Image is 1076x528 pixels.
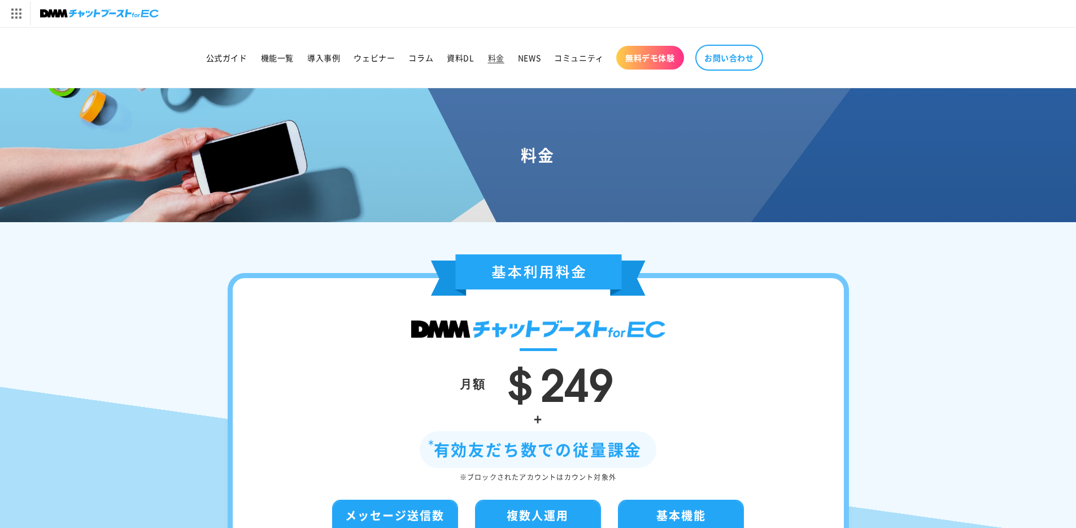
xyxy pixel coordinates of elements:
span: 導入事例 [307,53,340,63]
span: 公式ガイド [206,53,247,63]
div: ※ブロックされたアカウントはカウント対象外 [267,471,810,483]
div: 月額 [460,373,486,394]
span: 機能一覧 [261,53,294,63]
a: 無料デモ体験 [616,46,684,70]
a: NEWS [511,46,547,70]
a: 資料DL [440,46,481,70]
span: ＄249 [497,348,613,414]
span: NEWS [518,53,541,63]
div: + [267,406,810,431]
span: 無料デモ体験 [625,53,675,63]
h1: 料金 [14,145,1062,165]
img: サービス [2,2,30,25]
a: 料金 [481,46,511,70]
img: DMMチャットブースト [411,321,665,338]
a: 機能一覧 [254,46,300,70]
a: コミュニティ [547,46,611,70]
span: お問い合わせ [704,53,754,63]
div: 有効友だち数での従量課金 [420,431,657,468]
span: コラム [408,53,433,63]
img: チャットブーストforEC [40,6,159,21]
span: 資料DL [447,53,474,63]
a: ウェビナー [347,46,402,70]
span: 料金 [488,53,504,63]
span: ウェビナー [354,53,395,63]
span: コミュニティ [554,53,604,63]
a: コラム [402,46,440,70]
a: 導入事例 [300,46,347,70]
a: お問い合わせ [695,45,763,71]
img: 基本利用料金 [431,254,646,296]
a: 公式ガイド [199,46,254,70]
